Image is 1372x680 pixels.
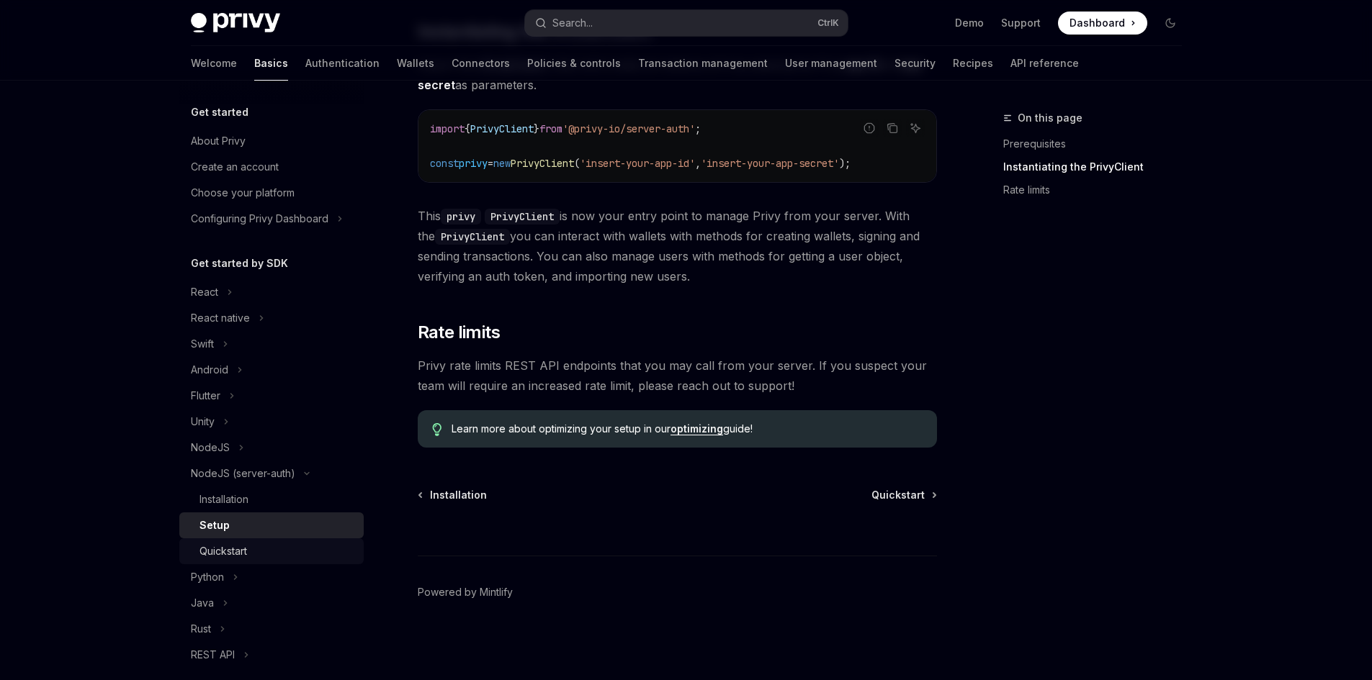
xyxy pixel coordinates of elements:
a: Recipes [953,46,993,81]
a: Installation [419,488,487,502]
img: dark logo [191,13,280,33]
code: PrivyClient [435,229,510,245]
a: Rate limits [1003,178,1193,201]
h5: Get started [191,104,248,121]
div: Java [191,594,214,612]
span: from [539,122,562,135]
a: Authentication [305,46,380,81]
button: Toggle REST API section [179,642,364,668]
span: ; [695,122,701,135]
button: Toggle Java section [179,590,364,616]
span: Rate limits [418,321,500,344]
a: Quickstart [871,488,936,502]
div: About Privy [191,132,246,150]
a: Basics [254,46,288,81]
a: Demo [955,16,984,30]
span: 'insert-your-app-secret' [701,157,839,170]
span: import [430,122,465,135]
a: API reference [1010,46,1079,81]
a: Choose your platform [179,180,364,206]
div: Unity [191,413,215,430]
div: Quickstart [199,543,247,560]
span: This is now your entry point to manage Privy from your server. With the you can interact with wal... [418,206,937,286]
a: Connectors [452,46,510,81]
div: NodeJS (server-auth) [191,465,295,482]
a: Support [1001,16,1041,30]
span: privy [459,157,488,170]
a: Instantiating the PrivyClient [1003,155,1193,178]
span: Quickstart [871,488,925,502]
a: Transaction management [638,46,768,81]
a: Setup [179,512,364,538]
button: Toggle React section [179,279,364,305]
span: Installation [430,488,487,502]
span: new [493,157,511,170]
button: Toggle React native section [179,305,364,331]
code: privy [441,209,481,225]
a: Create an account [179,154,364,180]
span: Privy rate limits REST API endpoints that you may call from your server. If you suspect your team... [418,355,937,396]
button: Report incorrect code [860,119,879,137]
div: Flutter [191,387,220,404]
span: , [695,157,701,170]
a: Powered by Mintlify [418,585,513,599]
div: Search... [552,14,593,32]
div: Python [191,568,224,586]
button: Toggle Flutter section [179,383,364,409]
button: Toggle Python section [179,564,364,590]
div: Installation [199,491,248,508]
span: 'insert-your-app-id' [580,157,695,170]
span: On this page [1018,109,1082,127]
a: Policies & controls [527,46,621,81]
button: Ask AI [906,119,925,137]
button: Toggle NodeJS section [179,435,364,461]
a: optimizing [671,422,723,435]
span: = [488,157,493,170]
button: Toggle Android section [179,357,364,383]
span: ( [574,157,580,170]
div: REST API [191,646,235,663]
button: Copy the contents from the code block [883,119,902,137]
button: Toggle NodeJS (server-auth) section [179,461,364,486]
div: Choose your platform [191,184,295,201]
div: Create an account [191,158,279,176]
a: Welcome [191,46,237,81]
div: Rust [191,620,211,638]
svg: Tip [432,423,442,436]
span: Dashboard [1070,16,1125,30]
button: Toggle Rust section [179,616,364,642]
div: NodeJS [191,439,230,456]
span: { [465,122,470,135]
span: Ctrl K [817,17,839,29]
div: Swift [191,335,214,353]
button: Open search [525,10,848,36]
a: Installation [179,486,364,512]
a: Dashboard [1058,12,1147,35]
span: '@privy-io/server-auth' [562,122,695,135]
button: Toggle Swift section [179,331,364,357]
button: Toggle dark mode [1159,12,1182,35]
div: React [191,284,218,301]
div: React native [191,309,250,327]
span: PrivyClient [470,122,534,135]
a: Prerequisites [1003,132,1193,155]
div: Android [191,361,228,378]
div: Configuring Privy Dashboard [191,210,328,227]
div: Setup [199,517,230,534]
a: About Privy [179,128,364,154]
span: Learn more about optimizing your setup in our guide! [452,422,922,436]
h5: Get started by SDK [191,255,288,272]
a: Quickstart [179,538,364,564]
a: User management [785,46,877,81]
button: Toggle Configuring Privy Dashboard section [179,206,364,232]
span: const [430,157,459,170]
a: Wallets [397,46,434,81]
button: Toggle Unity section [179,409,364,435]
code: PrivyClient [485,209,560,225]
span: PrivyClient [511,157,574,170]
span: ); [839,157,851,170]
a: Security [895,46,936,81]
span: } [534,122,539,135]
